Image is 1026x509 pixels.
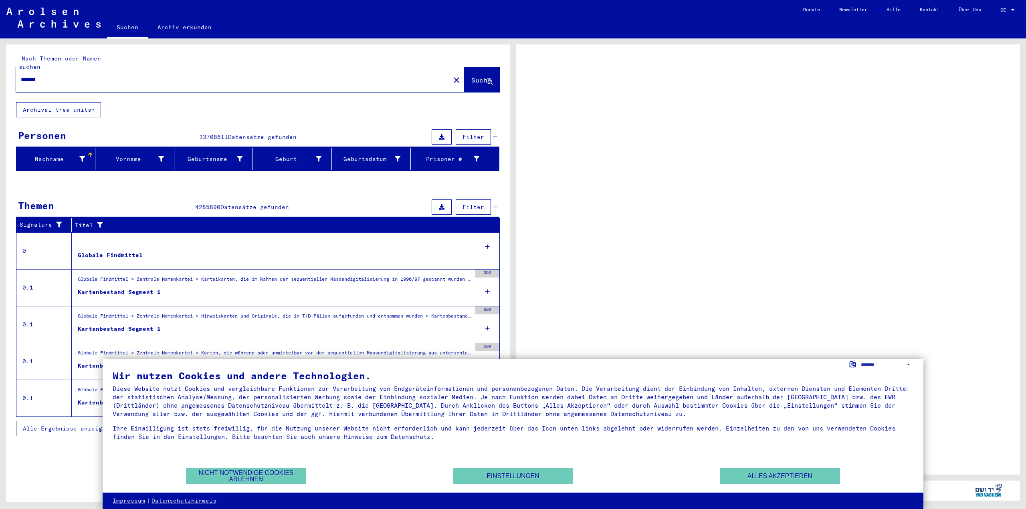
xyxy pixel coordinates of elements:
[113,371,913,380] div: Wir nutzen Cookies und andere Technologien.
[95,148,174,170] mat-header-cell: Vorname
[20,219,73,231] div: Signature
[113,384,913,418] div: Diese Website nutzt Cookies und vergleichbare Funktionen zur Verarbeitung von Endgeräteinformatio...
[475,270,499,278] div: 350
[456,199,491,215] button: Filter
[78,251,143,260] div: Globale Findmittel
[848,360,857,368] label: Sprache auswählen
[23,425,109,432] span: Alle Ergebnisse anzeigen
[78,362,161,370] div: Kartenbestand Segment 1
[18,198,54,213] div: Themen
[18,128,66,143] div: Personen
[456,129,491,145] button: Filter
[16,102,101,117] button: Archival tree units
[720,468,840,484] button: Alles akzeptieren
[99,153,174,165] div: Vorname
[16,148,95,170] mat-header-cell: Nachname
[16,380,72,416] td: 0.1
[973,480,1004,500] img: yv_logo.png
[414,155,479,163] div: Prisoner #
[113,424,913,441] div: Ihre Einwilligung ist stets freiwillig, für die Nutzung unserer Website nicht erforderlich und ka...
[256,153,331,165] div: Geburt‏
[411,148,499,170] mat-header-cell: Prisoner #
[16,269,72,306] td: 0.1
[335,153,410,165] div: Geburtsdatum
[20,155,85,163] div: Nachname
[471,76,491,84] span: Suche
[78,312,471,324] div: Globale Findmittel > Zentrale Namenkartei > Hinweiskarten und Originale, die in T/D-Fällen aufgef...
[16,232,72,269] td: 0
[16,343,72,380] td: 0.1
[861,359,913,370] select: Sprache auswählen
[20,221,65,229] div: Signature
[1000,7,1009,13] span: DE
[228,133,297,141] span: Datensätze gefunden
[178,153,253,165] div: Geburtsname
[20,153,95,165] div: Nachname
[174,148,253,170] mat-header-cell: Geburtsname
[78,386,471,397] div: Globale Findmittel > Zentrale Namenkartei > phonetisch sortierte Hinweiskarten, die für die Digit...
[148,18,221,37] a: Archiv erkunden
[335,155,400,163] div: Geburtsdatum
[465,67,500,92] button: Suche
[253,148,332,170] mat-header-cell: Geburt‏
[78,325,161,333] div: Kartenbestand Segment 1
[332,148,411,170] mat-header-cell: Geburtsdatum
[452,75,461,85] mat-icon: close
[99,155,164,163] div: Vorname
[475,306,499,314] div: 500
[6,8,101,28] img: Arolsen_neg.svg
[16,306,72,343] td: 0.1
[113,497,145,505] a: Impressum
[463,203,484,211] span: Filter
[75,221,484,229] div: Titel
[453,468,573,484] button: Einstellungen
[199,133,228,141] span: 33708611
[448,72,465,88] button: Clear
[256,155,321,163] div: Geburt‏
[186,468,306,484] button: Nicht notwendige Cookies ablehnen
[107,18,148,38] a: Suchen
[19,55,101,70] mat-label: Nach Themen oder Namen suchen
[78,288,161,296] div: Kartenbestand Segment 1
[151,497,216,505] a: Datenschutzhinweis
[220,203,289,211] span: Datensätze gefunden
[78,276,471,287] div: Globale Findmittel > Zentrale Namenkartei > Karteikarten, die im Rahmen der sequentiellen Massend...
[16,421,121,436] button: Alle Ergebnisse anzeigen
[78,349,471,360] div: Globale Findmittel > Zentrale Namenkartei > Karten, die während oder unmittelbar vor der sequenti...
[75,219,492,231] div: Titel
[475,343,499,351] div: 500
[414,153,489,165] div: Prisoner #
[463,133,484,141] span: Filter
[195,203,220,211] span: 4285890
[78,398,161,407] div: Kartenbestand Segment 1
[178,155,243,163] div: Geburtsname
